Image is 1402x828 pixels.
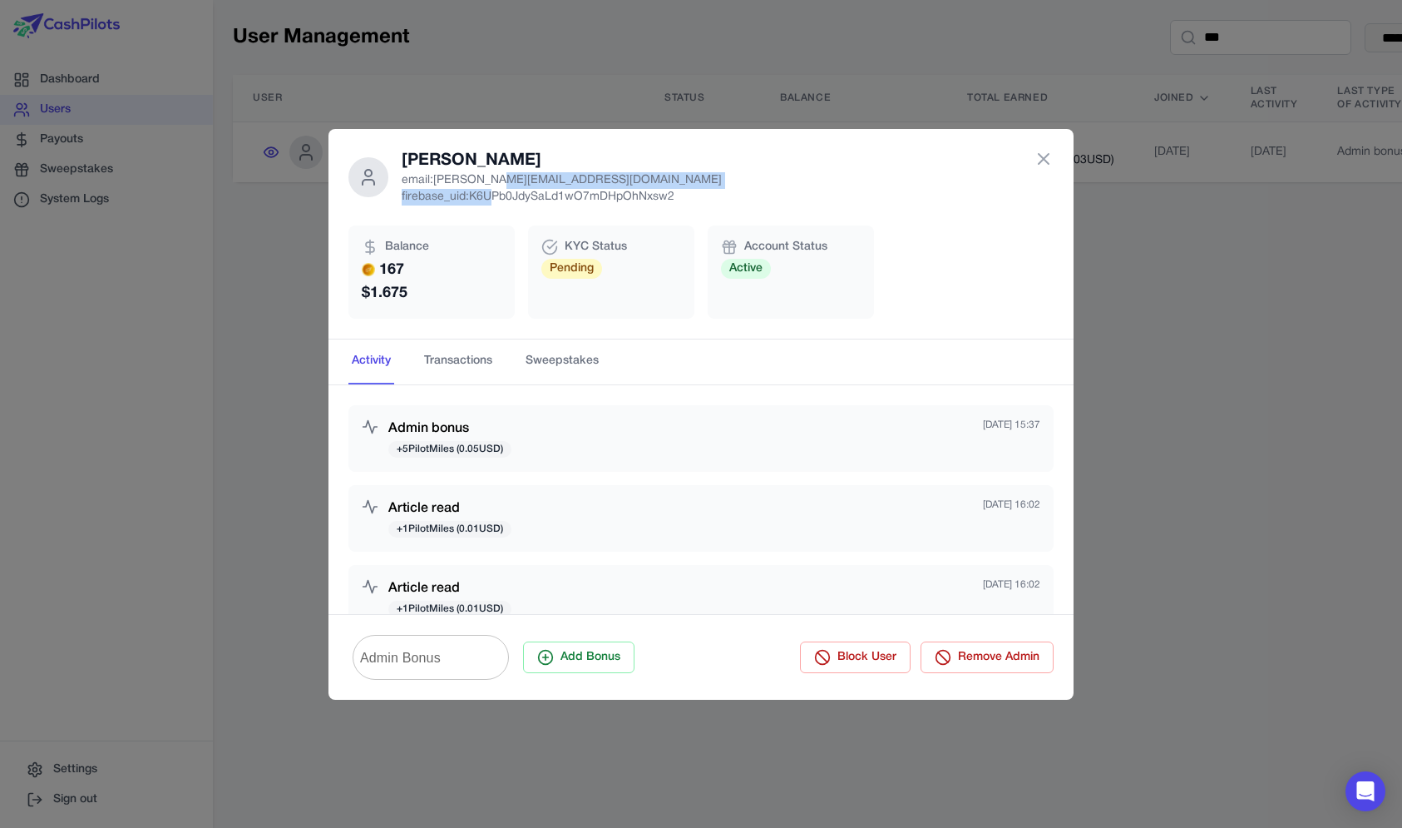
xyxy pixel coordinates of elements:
[565,239,627,255] span: KYC Status
[402,172,722,189] p: email: [PERSON_NAME][EMAIL_ADDRESS][DOMAIN_NAME]
[523,642,634,673] button: Add Bonus
[388,498,511,518] h3: Article read
[362,263,375,276] img: PMs
[388,578,511,598] h3: Article read
[402,189,722,206] p: firebase_uid: K6UPb0JdySaLd1wO7mDHpOhNxsw2
[402,149,722,172] h2: [PERSON_NAME]
[388,419,511,439] h3: Admin bonus
[983,419,1040,432] p: [DATE] 15:37
[388,601,511,617] span: + 1 PilotMiles ( 0.01 USD)
[388,521,511,538] span: + 1 PilotMiles ( 0.01 USD)
[362,259,501,305] p: 167 $ 1.675
[385,239,429,255] span: Balance
[541,259,602,279] span: Pending
[388,441,511,458] span: + 5 PilotMiles ( 0.05 USD)
[800,642,911,673] button: Block User
[721,259,771,279] span: Active
[348,340,394,384] button: Activity
[421,340,496,384] button: Transactions
[328,340,1074,384] nav: Tabs
[744,239,827,255] span: Account Status
[522,340,602,384] button: Sweepstakes
[921,642,1054,673] button: Remove Admin
[983,498,1040,512] p: [DATE] 16:02
[1345,771,1385,811] div: Open Intercom Messenger
[983,578,1040,592] p: [DATE] 16:02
